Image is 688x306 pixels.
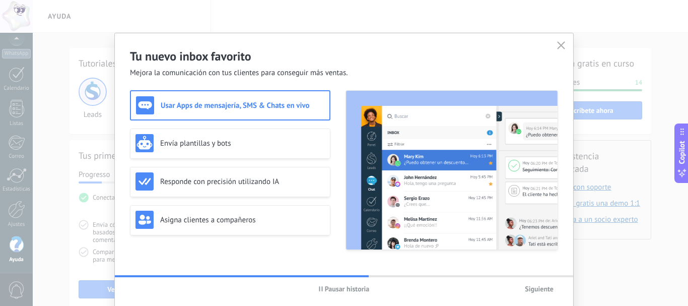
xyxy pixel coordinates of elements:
span: Siguiente [525,285,554,292]
button: Siguiente [520,281,558,296]
span: Mejora la comunicación con tus clientes para conseguir más ventas. [130,68,348,78]
h3: Asigna clientes a compañeros [160,215,325,225]
h3: Envía plantillas y bots [160,139,325,148]
h2: Tu nuevo inbox favorito [130,48,558,64]
button: Pausar historia [314,281,374,296]
span: Copilot [677,141,687,164]
h3: Usar Apps de mensajería, SMS & Chats en vivo [161,101,324,110]
h3: Responde con precisión utilizando IA [160,177,325,187]
span: Pausar historia [325,285,370,292]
